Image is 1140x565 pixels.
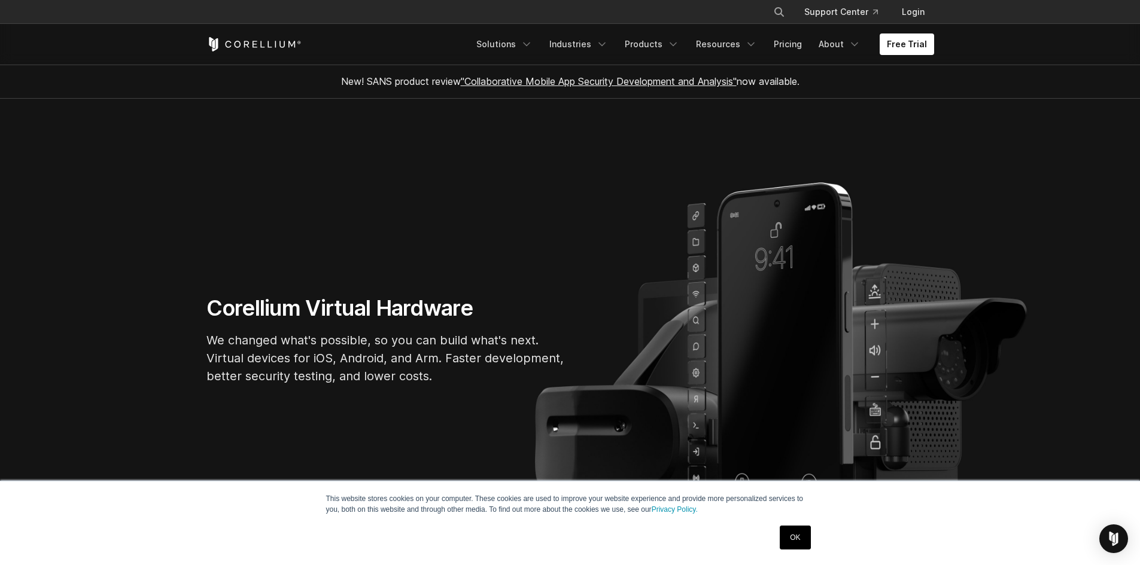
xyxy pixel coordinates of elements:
[767,33,809,55] a: Pricing
[542,33,615,55] a: Industries
[811,33,868,55] a: About
[780,526,810,549] a: OK
[461,75,737,87] a: "Collaborative Mobile App Security Development and Analysis"
[689,33,764,55] a: Resources
[206,331,566,385] p: We changed what's possible, so you can build what's next. Virtual devices for iOS, Android, and A...
[652,505,698,514] a: Privacy Policy.
[206,37,302,51] a: Corellium Home
[618,33,686,55] a: Products
[469,33,540,55] a: Solutions
[768,1,790,23] button: Search
[341,75,799,87] span: New! SANS product review now available.
[880,33,934,55] a: Free Trial
[1099,524,1128,553] div: Open Intercom Messenger
[795,1,887,23] a: Support Center
[759,1,934,23] div: Navigation Menu
[206,295,566,322] h1: Corellium Virtual Hardware
[892,1,934,23] a: Login
[326,493,814,515] p: This website stores cookies on your computer. These cookies are used to improve your website expe...
[469,33,934,55] div: Navigation Menu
